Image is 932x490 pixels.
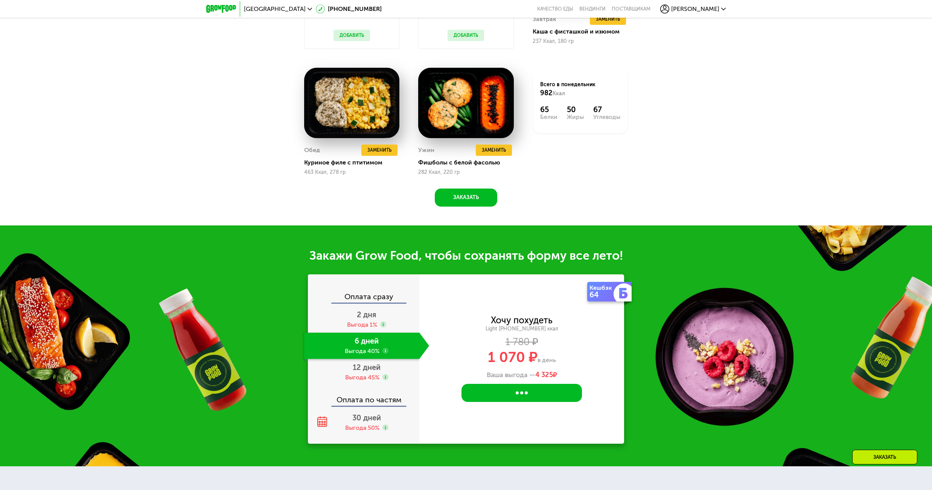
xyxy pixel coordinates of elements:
div: Куриное филе с птитимом [304,159,405,166]
div: 50 [567,105,584,114]
span: [PERSON_NAME] [671,6,719,12]
div: 463 Ккал, 278 гр [304,169,399,175]
button: Заказать [435,189,497,207]
button: Добавить [334,30,370,41]
span: 30 дней [352,413,381,422]
button: Заменить [361,145,397,156]
div: Ужин [418,145,434,156]
div: Оплата по частям [309,388,419,406]
span: 4 325 [535,371,553,379]
button: Заменить [476,145,512,156]
span: 982 [540,89,553,97]
div: Жиры [567,114,584,120]
div: поставщикам [612,6,650,12]
span: Ккал [553,90,565,97]
div: Обед [304,145,320,156]
span: Заменить [596,15,620,23]
span: Заменить [482,146,506,154]
a: [PHONE_NUMBER] [316,5,382,14]
div: Фишболы с белой фасолью [418,159,519,166]
div: Оплата сразу [309,285,419,303]
a: Качество еды [537,6,573,12]
div: Заказать [852,450,917,464]
div: Выгода 1% [347,321,377,329]
div: Завтрак [533,14,556,25]
button: Заменить [590,14,626,25]
a: Вендинги [579,6,606,12]
button: Добавить [448,30,484,41]
div: Выгода 45% [345,373,379,382]
div: Углеводы [593,114,620,120]
span: 2 дня [357,310,376,319]
div: 64 [589,291,615,298]
div: Хочу похудеть [491,316,553,324]
span: Заменить [367,146,391,154]
span: ₽ [535,371,557,379]
div: Каша с фисташкой и изюмом [533,28,634,35]
div: Light [PHONE_NUMBER] ккал [419,326,624,332]
div: 1 780 ₽ [419,338,624,346]
div: Всего в понедельник [540,81,620,97]
div: 65 [540,105,557,114]
div: 282 Ккал, 220 гр [418,169,513,175]
div: Выгода 50% [345,424,379,432]
div: Кешбэк [589,285,615,291]
div: 67 [593,105,620,114]
span: в день [538,356,556,364]
div: 237 Ккал, 180 гр [533,38,628,44]
span: 12 дней [353,363,381,372]
span: [GEOGRAPHIC_DATA] [244,6,306,12]
div: Ваша выгода — [419,371,624,379]
div: Белки [540,114,557,120]
span: 1 070 ₽ [488,348,538,366]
